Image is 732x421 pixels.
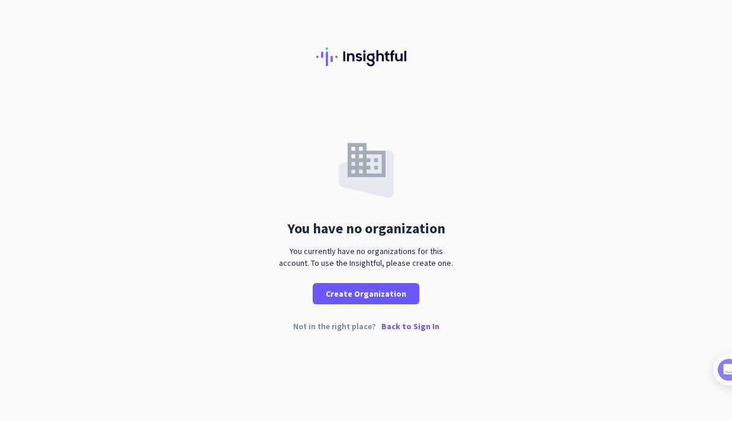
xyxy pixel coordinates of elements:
button: Create Organization [313,283,419,304]
span: Create Organization [326,288,406,300]
p: Back to Sign In [381,322,439,330]
div: You have no organization [287,221,445,236]
div: You currently have no organizations for this account. To use the Insightful, please create one. [274,245,458,269]
img: Insightful [316,47,416,66]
